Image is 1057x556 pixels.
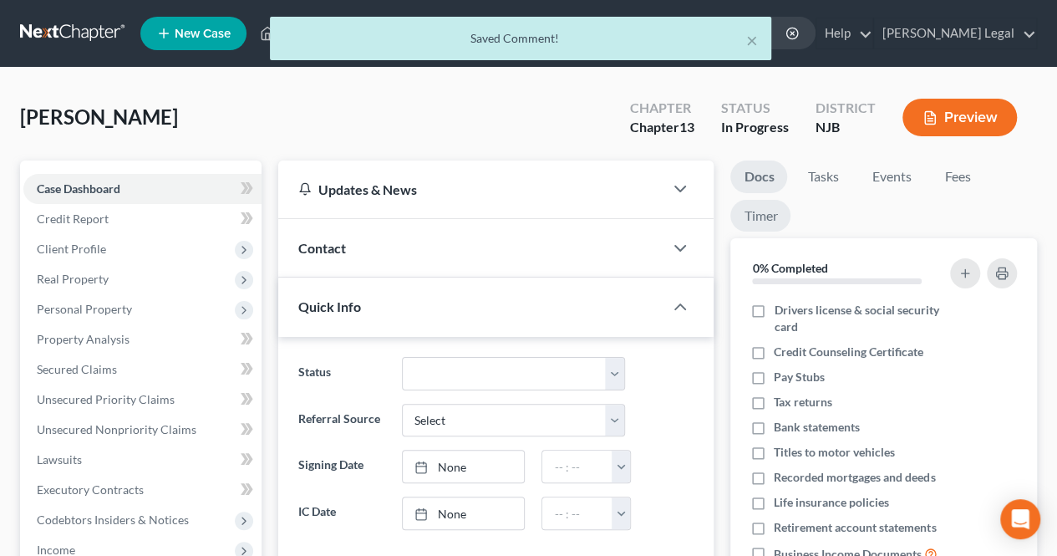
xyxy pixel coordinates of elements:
a: Unsecured Nonpriority Claims [23,415,262,445]
span: Secured Claims [37,362,117,376]
a: Case Dashboard [23,174,262,204]
span: Unsecured Priority Claims [37,392,175,406]
span: Drivers license & social security card [774,302,946,335]
span: Real Property [37,272,109,286]
span: Contact [298,240,346,256]
a: Tasks [794,161,851,193]
span: 13 [679,119,694,135]
span: Retirement account statements [774,519,936,536]
div: Saved Comment! [283,30,758,47]
span: Credit Counseling Certificate [774,344,923,360]
a: Lawsuits [23,445,262,475]
span: Bank statements [774,419,860,436]
span: [PERSON_NAME] [20,105,178,129]
button: × [746,30,758,50]
span: Case Dashboard [37,181,120,196]
span: Lawsuits [37,452,82,467]
a: None [403,451,525,482]
span: Titles to motor vehicles [774,444,895,461]
span: Life insurance policies [774,494,889,511]
div: Open Intercom Messenger [1000,499,1040,539]
span: Recorded mortgages and deeds [774,469,935,486]
input: -- : -- [542,497,612,529]
div: Chapter [630,99,694,118]
span: Tax returns [774,394,832,411]
span: Codebtors Insiders & Notices [37,513,189,527]
label: Status [290,357,393,390]
strong: 0% Completed [752,261,827,275]
label: Signing Date [290,450,393,483]
a: Credit Report [23,204,262,234]
a: Secured Claims [23,355,262,385]
div: Status [721,99,789,118]
a: Property Analysis [23,324,262,355]
span: Property Analysis [37,332,130,346]
a: Fees [931,161,984,193]
span: Unsecured Nonpriority Claims [37,422,196,436]
input: -- : -- [542,451,612,482]
span: Quick Info [298,298,361,314]
a: Events [858,161,924,193]
a: Unsecured Priority Claims [23,385,262,415]
button: Preview [902,99,1017,136]
div: District [816,99,876,118]
div: NJB [816,118,876,137]
a: Timer [730,200,790,232]
span: Personal Property [37,302,132,316]
a: Docs [730,161,787,193]
div: In Progress [721,118,789,137]
label: Referral Source [290,404,393,437]
span: Executory Contracts [37,482,144,497]
a: Executory Contracts [23,475,262,505]
span: Credit Report [37,212,109,226]
label: IC Date [290,497,393,530]
a: None [403,497,525,529]
div: Chapter [630,118,694,137]
span: Client Profile [37,242,106,256]
div: Updates & News [298,181,643,198]
span: Pay Stubs [774,369,825,385]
